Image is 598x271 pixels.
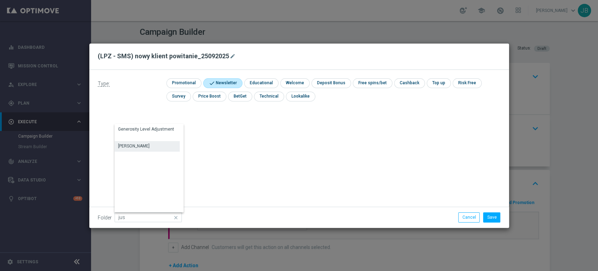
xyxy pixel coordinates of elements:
i: mode_edit [230,53,235,59]
button: Cancel [458,212,480,222]
div: Generosity Level Adjustment [118,126,174,132]
label: Folder [98,215,112,221]
button: Save [483,212,500,222]
span: Type: [98,81,110,87]
div: Press SPACE to select this row. [115,141,180,152]
div: Press SPACE to select this row. [115,124,180,141]
input: Quick find [115,212,182,222]
h2: (LPZ - SMS) nowy klient powitanie_25092025 [98,52,229,60]
div: [PERSON_NAME] [118,143,150,149]
i: close [173,213,180,223]
button: mode_edit [229,52,238,60]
